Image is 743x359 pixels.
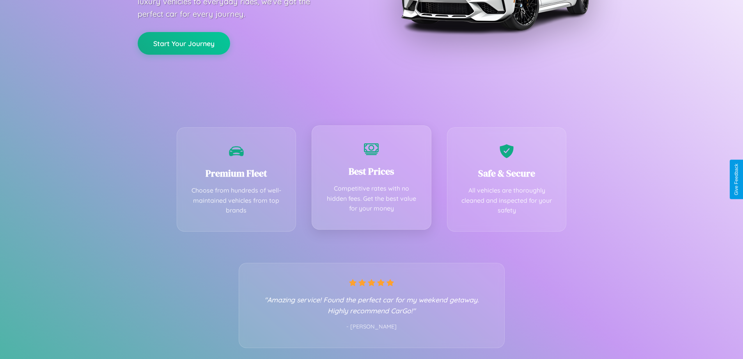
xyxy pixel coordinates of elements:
p: Competitive rates with no hidden fees. Get the best value for your money [324,184,419,214]
p: "Amazing service! Found the perfect car for my weekend getaway. Highly recommend CarGo!" [255,294,489,316]
p: All vehicles are thoroughly cleaned and inspected for your safety [459,186,555,216]
div: Give Feedback [734,164,739,195]
p: - [PERSON_NAME] [255,322,489,332]
p: Choose from hundreds of well-maintained vehicles from top brands [189,186,284,216]
button: Start Your Journey [138,32,230,55]
h3: Premium Fleet [189,167,284,180]
h3: Best Prices [324,165,419,178]
h3: Safe & Secure [459,167,555,180]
